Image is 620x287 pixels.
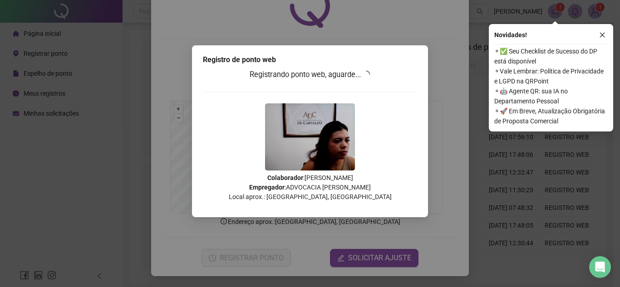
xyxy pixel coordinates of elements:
[599,32,605,38] span: close
[249,184,285,191] strong: Empregador
[267,174,303,181] strong: Colaborador
[203,69,417,81] h3: Registrando ponto web, aguarde...
[362,69,372,79] span: loading
[494,30,527,40] span: Novidades !
[203,54,417,65] div: Registro de ponto web
[494,46,608,66] span: ⚬ ✅ Seu Checklist de Sucesso do DP está disponível
[265,103,355,170] img: 9k=
[494,66,608,86] span: ⚬ Vale Lembrar: Política de Privacidade e LGPD na QRPoint
[494,106,608,126] span: ⚬ 🚀 Em Breve, Atualização Obrigatória de Proposta Comercial
[203,173,417,202] p: : [PERSON_NAME] : ADVOCACIA [PERSON_NAME] Local aprox.: [GEOGRAPHIC_DATA], [GEOGRAPHIC_DATA]
[494,86,608,106] span: ⚬ 🤖 Agente QR: sua IA no Departamento Pessoal
[589,256,611,278] div: Open Intercom Messenger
